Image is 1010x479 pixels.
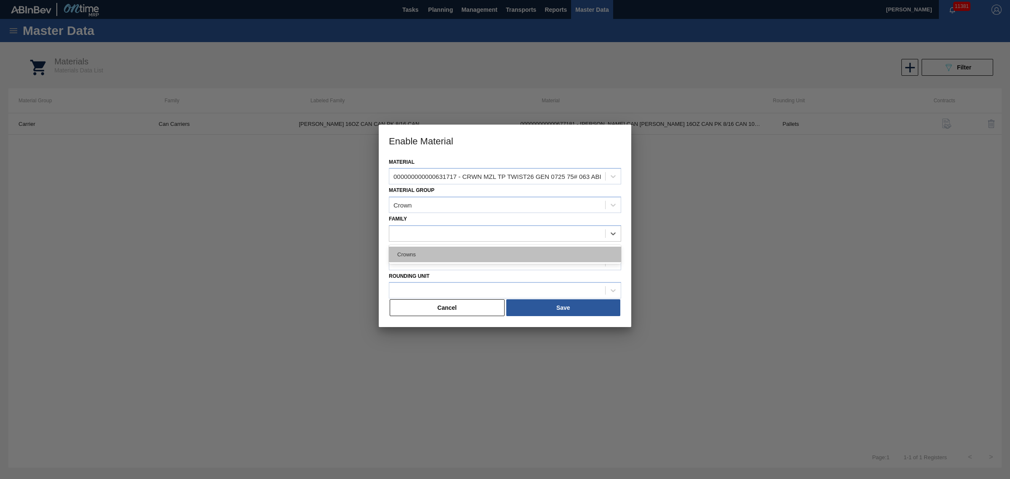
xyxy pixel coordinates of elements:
label: Rounding Unit [389,273,430,279]
label: Labeled Family [389,245,432,250]
div: Crowns [389,247,621,262]
button: Save [506,299,620,316]
h3: Enable Material [379,125,631,157]
button: Cancel [390,299,505,316]
label: Material Group [389,187,434,193]
div: Crown [393,202,412,209]
label: Family [389,216,407,222]
div: 000000000000631717 - CRWN MZL TP TWIST26 GEN 0725 75# 063 ABI [393,173,601,180]
label: Material [389,159,415,165]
